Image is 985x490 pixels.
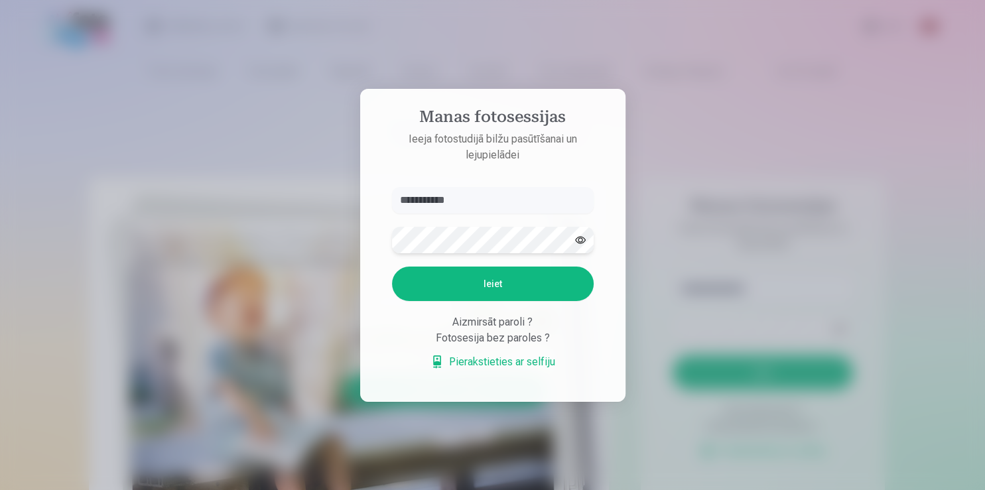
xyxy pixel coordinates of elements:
div: Aizmirsāt paroli ? [392,314,594,330]
button: Ieiet [392,267,594,301]
a: Pierakstieties ar selfiju [430,354,555,370]
div: Fotosesija bez paroles ? [392,330,594,346]
p: Ieeja fotostudijā bilžu pasūtīšanai un lejupielādei [379,131,607,163]
h4: Manas fotosessijas [379,107,607,131]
